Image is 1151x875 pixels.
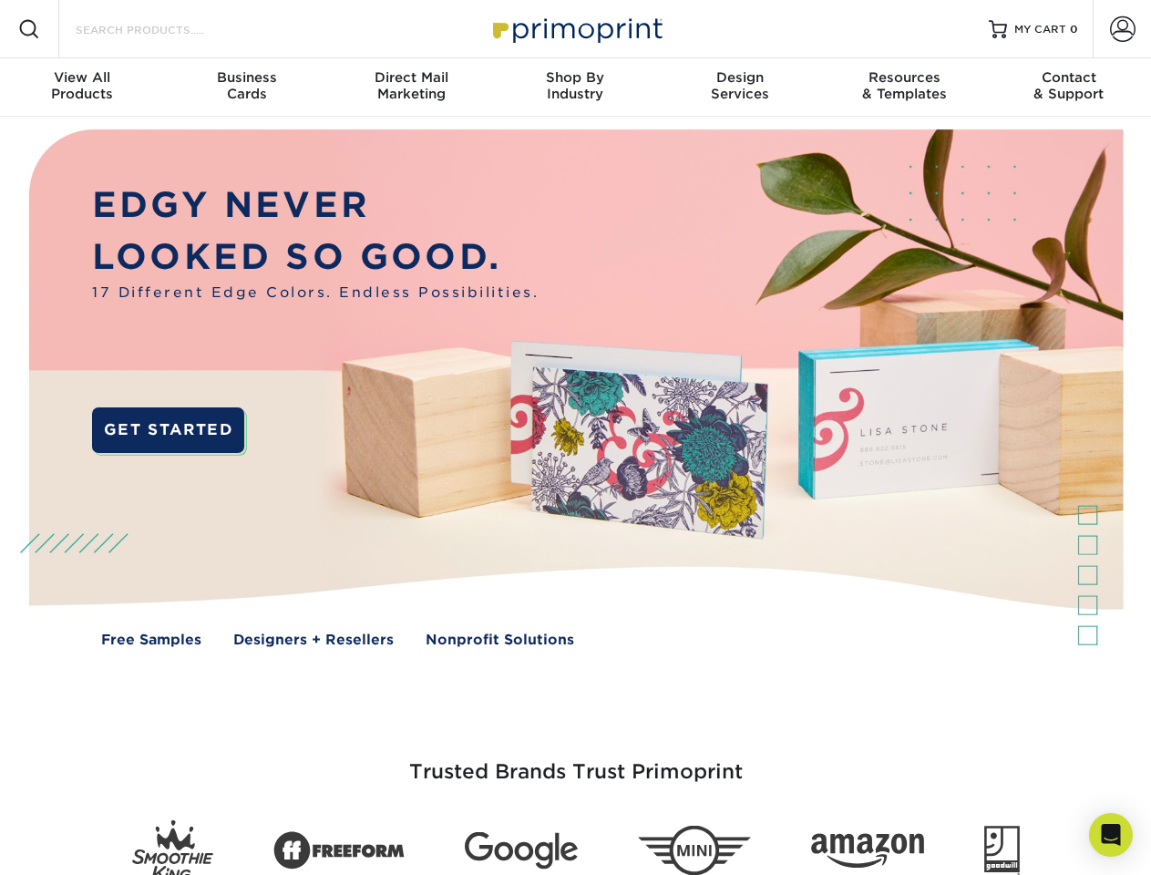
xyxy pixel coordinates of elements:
input: SEARCH PRODUCTS..... [74,18,252,40]
span: 17 Different Edge Colors. Endless Possibilities. [92,283,539,304]
div: Services [658,69,822,102]
span: MY CART [1014,22,1066,37]
a: Designers + Resellers [233,630,394,651]
iframe: Google Customer Reviews [5,819,155,869]
a: DesignServices [658,58,822,117]
span: Direct Mail [329,69,493,86]
a: Direct MailMarketing [329,58,493,117]
img: Amazon [811,834,924,869]
div: Industry [493,69,657,102]
a: Nonprofit Solutions [426,630,574,651]
h3: Trusted Brands Trust Primoprint [43,716,1109,806]
div: & Support [987,69,1151,102]
a: Resources& Templates [822,58,986,117]
div: Marketing [329,69,493,102]
img: Google [465,832,578,870]
div: & Templates [822,69,986,102]
span: Shop By [493,69,657,86]
span: Contact [987,69,1151,86]
span: Resources [822,69,986,86]
a: Free Samples [101,630,201,651]
p: EDGY NEVER [92,180,539,232]
a: GET STARTED [92,407,244,453]
span: Business [164,69,328,86]
a: Contact& Support [987,58,1151,117]
p: LOOKED SO GOOD. [92,232,539,283]
span: Design [658,69,822,86]
div: Cards [164,69,328,102]
img: Primoprint [485,9,667,48]
a: BusinessCards [164,58,328,117]
a: Shop ByIndustry [493,58,657,117]
div: Open Intercom Messenger [1089,813,1133,857]
span: 0 [1070,23,1078,36]
img: Goodwill [984,826,1020,875]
